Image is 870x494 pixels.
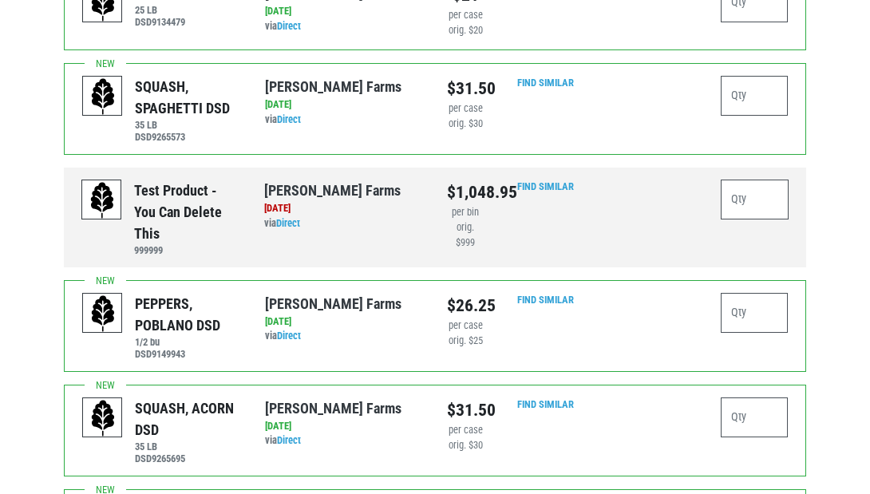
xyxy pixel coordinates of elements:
div: SQUASH, SPAGHETTI DSD [135,76,240,119]
div: [DATE] [265,419,423,434]
input: Qty [721,397,788,437]
img: placeholder-variety-43d6402dacf2d531de610a020419775a.svg [83,398,123,438]
a: Direct [277,20,301,32]
div: via [264,201,423,231]
div: Test product - you can delete this [134,180,240,244]
a: Direct [277,434,301,446]
div: SQUASH, ACORN DSD [135,397,240,441]
h6: DSD9265573 [135,131,240,143]
div: per case [447,8,484,23]
input: Qty [721,180,788,219]
div: per case [447,423,484,438]
div: via [265,314,423,345]
h6: 35 LB [135,441,240,453]
h6: 35 LB [135,119,240,131]
div: orig. $30 [447,117,484,132]
a: Find Similar [517,180,574,192]
div: $1,048.95 [447,180,484,205]
div: $31.50 [447,397,484,423]
img: placeholder-variety-43d6402dacf2d531de610a020419775a.svg [83,294,123,334]
div: $26.25 [447,293,484,318]
div: per bin [447,205,484,220]
input: Qty [721,293,788,333]
h6: 999999 [134,244,240,256]
div: [DATE] [265,97,423,113]
div: orig. $20 [447,23,484,38]
a: Find Similar [517,77,574,89]
div: per case [447,101,484,117]
div: via [265,419,423,449]
div: orig. $25 [447,334,484,349]
input: Qty [721,76,788,116]
div: [DATE] [265,4,423,19]
div: [DATE] [264,201,423,216]
a: Direct [277,113,301,125]
h6: DSD9149943 [135,348,240,360]
h6: 1/2 bu [135,336,240,348]
div: [DATE] [265,314,423,330]
div: orig. $999 [447,220,484,251]
img: placeholder-variety-43d6402dacf2d531de610a020419775a.svg [83,77,123,117]
a: [PERSON_NAME] Farms [265,400,401,417]
img: placeholder-variety-43d6402dacf2d531de610a020419775a.svg [82,180,122,220]
h6: DSD9134479 [135,16,227,28]
a: [PERSON_NAME] Farms [265,78,401,95]
a: [PERSON_NAME] Farms [265,295,401,312]
div: $31.50 [447,76,484,101]
div: orig. $30 [447,438,484,453]
h6: DSD9265695 [135,453,240,464]
a: Direct [276,217,300,229]
a: Find Similar [517,398,574,410]
div: via [265,97,423,128]
div: PEPPERS, POBLANO DSD [135,293,240,336]
div: via [265,4,423,34]
a: Find Similar [517,294,574,306]
a: [PERSON_NAME] Farms [264,182,401,199]
h6: 25 LB [135,4,227,16]
a: Direct [277,330,301,342]
div: per case [447,318,484,334]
